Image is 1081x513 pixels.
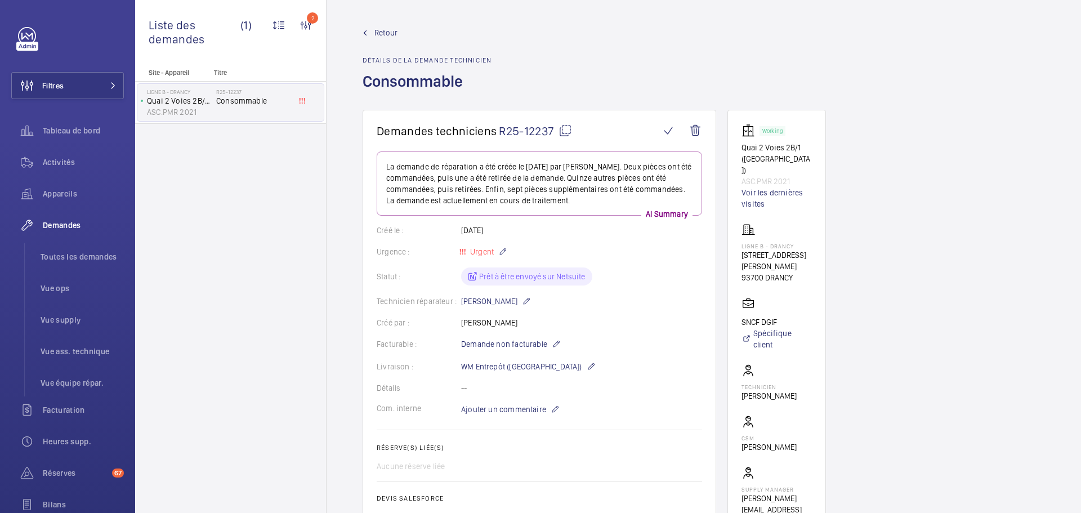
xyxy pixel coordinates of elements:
[374,27,397,38] span: Retour
[741,176,812,187] p: ASC.PMR 2021
[741,441,797,453] p: [PERSON_NAME]
[43,125,124,136] span: Tableau de bord
[468,247,494,256] span: Urgent
[43,436,124,447] span: Heures supp.
[461,360,596,373] p: WM Entrepôt ([GEOGRAPHIC_DATA])
[741,142,812,176] p: Quai 2 Voies 2B/1 ([GEOGRAPHIC_DATA])
[741,390,797,402] p: [PERSON_NAME]
[41,346,124,357] span: Vue ass. technique
[741,272,812,283] p: 93700 DRANCY
[741,243,812,249] p: LIGNE B - DRANCY
[149,18,240,46] span: Liste des demandes
[377,494,702,502] h2: Devis Salesforce
[43,157,124,168] span: Activités
[216,95,291,106] span: Consommable
[363,71,492,110] h1: Consommable
[386,161,693,206] p: La demande de réparation a été créée le [DATE] par [PERSON_NAME]. Deux pièces ont été commandées,...
[461,295,531,308] p: [PERSON_NAME]
[42,80,64,91] span: Filtres
[214,69,288,77] p: Titre
[741,435,797,441] p: CSM
[641,208,693,220] p: AI Summary
[41,314,124,325] span: Vue supply
[11,72,124,99] button: Filtres
[43,188,124,199] span: Appareils
[43,467,108,479] span: Réserves
[741,383,797,390] p: Technicien
[147,88,212,95] p: LIGNE B - DRANCY
[135,69,209,77] p: Site - Appareil
[762,129,783,133] p: Working
[112,469,124,478] span: 67
[499,124,572,138] span: R25-12237
[147,106,212,118] p: ASC.PMR 2021
[41,251,124,262] span: Toutes les demandes
[43,499,124,510] span: Bilans
[43,220,124,231] span: Demandes
[377,124,497,138] span: Demandes techniciens
[147,95,212,106] p: Quai 2 Voies 2B/1 ([GEOGRAPHIC_DATA])
[741,124,760,137] img: elevator.svg
[741,187,812,209] a: Voir les dernières visites
[363,56,492,64] h2: Détails de la demande technicien
[41,377,124,389] span: Vue équipe répar.
[377,444,702,452] h2: Réserve(s) liée(s)
[741,316,812,328] p: SNCF DGIF
[741,249,812,272] p: [STREET_ADDRESS][PERSON_NAME]
[741,328,812,350] a: Spécifique client
[741,486,812,493] p: Supply manager
[216,88,291,95] h2: R25-12237
[461,338,547,350] span: Demande non facturable
[43,404,124,416] span: Facturation
[461,404,546,415] span: Ajouter un commentaire
[41,283,124,294] span: Vue ops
